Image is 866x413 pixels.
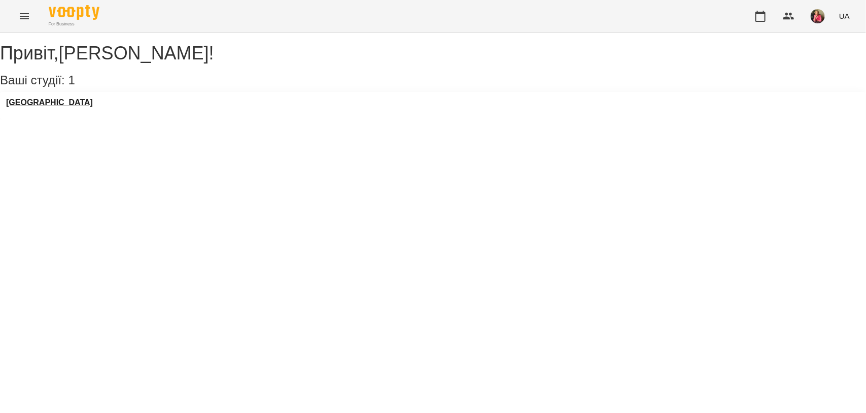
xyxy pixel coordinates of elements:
[49,21,99,27] span: For Business
[835,7,854,25] button: UA
[811,9,825,23] img: c8ec532f7c743ac4a7ca2a244336a431.jpg
[6,98,93,107] a: [GEOGRAPHIC_DATA]
[68,73,75,87] span: 1
[12,4,37,28] button: Menu
[49,5,99,20] img: Voopty Logo
[839,11,850,21] span: UA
